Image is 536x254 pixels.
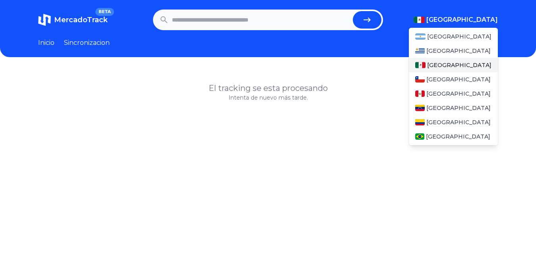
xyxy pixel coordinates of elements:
a: Brasil[GEOGRAPHIC_DATA] [409,129,498,144]
a: Inicio [38,38,54,48]
img: Uruguay [415,48,425,54]
a: Argentina[GEOGRAPHIC_DATA] [409,29,498,44]
a: Sincronizacion [64,38,110,48]
p: Intenta de nuevo más tarde. [38,94,498,102]
img: Colombia [415,119,425,125]
span: [GEOGRAPHIC_DATA] [426,75,491,83]
a: Colombia[GEOGRAPHIC_DATA] [409,115,498,129]
img: Mexico [415,62,426,68]
a: Mexico[GEOGRAPHIC_DATA] [409,58,498,72]
span: [GEOGRAPHIC_DATA] [426,118,491,126]
a: Uruguay[GEOGRAPHIC_DATA] [409,44,498,58]
img: Chile [415,76,425,83]
span: [GEOGRAPHIC_DATA] [426,104,491,112]
span: [GEOGRAPHIC_DATA] [426,90,491,98]
img: MercadoTrack [38,13,51,26]
span: [GEOGRAPHIC_DATA] [427,33,491,40]
a: Peru[GEOGRAPHIC_DATA] [409,87,498,101]
button: [GEOGRAPHIC_DATA] [414,15,498,25]
span: MercadoTrack [54,15,108,24]
img: Brasil [415,133,424,140]
span: [GEOGRAPHIC_DATA] [426,15,498,25]
span: BETA [95,8,114,16]
span: [GEOGRAPHIC_DATA] [426,47,491,55]
a: MercadoTrackBETA [38,13,108,26]
span: [GEOGRAPHIC_DATA] [426,133,490,140]
h1: El tracking se esta procesando [38,83,498,94]
a: Venezuela[GEOGRAPHIC_DATA] [409,101,498,115]
img: Mexico [414,17,425,23]
span: [GEOGRAPHIC_DATA] [427,61,491,69]
img: Venezuela [415,105,425,111]
img: Argentina [415,33,426,40]
a: Chile[GEOGRAPHIC_DATA] [409,72,498,87]
img: Peru [415,90,425,97]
